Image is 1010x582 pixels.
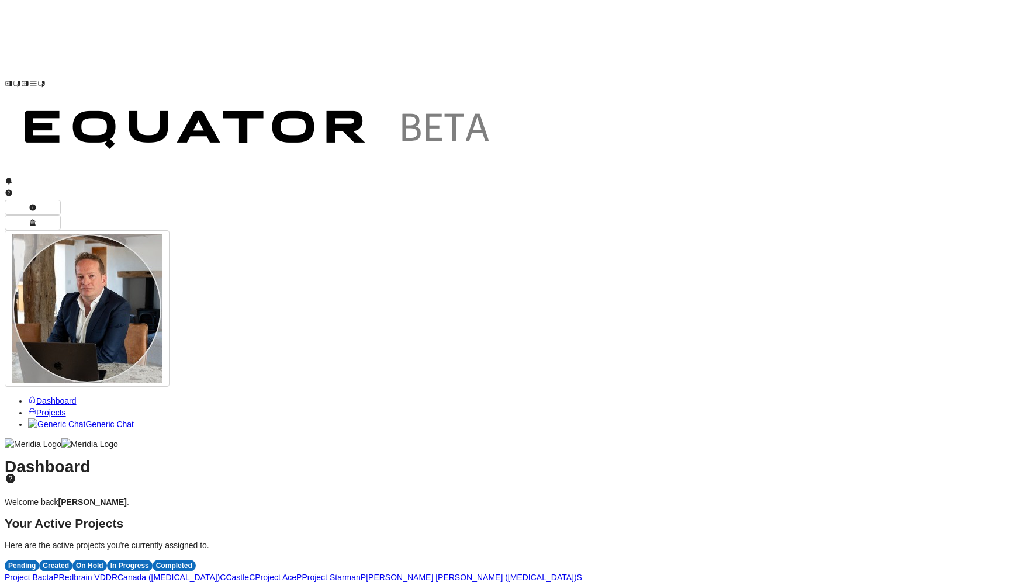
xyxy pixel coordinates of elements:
[361,573,366,582] span: P
[53,573,58,582] span: P
[220,573,226,582] span: C
[36,396,77,406] span: Dashboard
[5,461,1005,485] h1: Dashboard
[59,573,117,582] a: Redbrain VDDR
[46,5,554,88] img: Customer Logo
[61,438,118,450] img: Meridia Logo
[28,408,66,417] a: Projects
[28,420,134,429] a: Generic ChatGeneric Chat
[5,539,1005,551] p: Here are the active projects you're currently assigned to.
[112,573,117,582] span: R
[117,573,226,582] a: Canada ([MEDICAL_DATA])C
[255,573,302,582] a: Project AceP
[249,573,255,582] span: C
[72,560,107,571] div: On Hold
[577,573,582,582] span: S
[28,418,85,430] img: Generic Chat
[5,560,39,571] div: Pending
[226,573,255,582] a: CastleC
[5,438,61,450] img: Meridia Logo
[5,518,1005,529] h2: Your Active Projects
[12,234,162,383] img: Profile Icon
[366,573,582,582] a: [PERSON_NAME] [PERSON_NAME] ([MEDICAL_DATA])S
[5,573,59,582] a: Project BactaP
[153,560,196,571] div: Completed
[36,408,66,417] span: Projects
[5,91,513,174] img: Customer Logo
[28,396,77,406] a: Dashboard
[58,497,127,507] strong: [PERSON_NAME]
[296,573,302,582] span: P
[85,420,133,429] span: Generic Chat
[107,560,153,571] div: In Progress
[5,496,1005,508] p: Welcome back .
[302,573,366,582] a: Project StarmanP
[39,560,72,571] div: Created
